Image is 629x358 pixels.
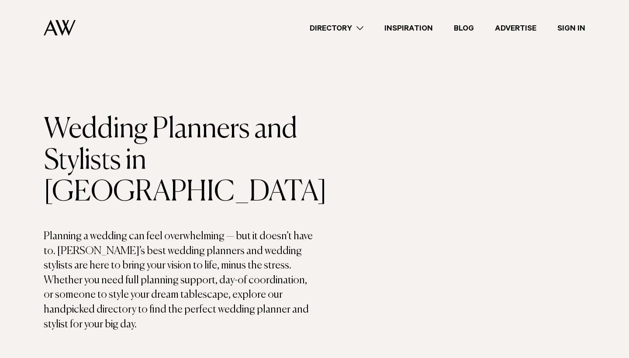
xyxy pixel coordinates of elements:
a: Advertise [484,22,547,34]
p: Planning a wedding can feel overwhelming — but it doesn’t have to. [PERSON_NAME]’s best wedding p... [44,229,314,332]
h1: Wedding Planners and Stylists in [GEOGRAPHIC_DATA] [44,114,314,208]
a: Inspiration [374,22,443,34]
a: Sign In [547,22,596,34]
a: Directory [299,22,374,34]
a: Blog [443,22,484,34]
img: Auckland Weddings Logo [44,20,76,36]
